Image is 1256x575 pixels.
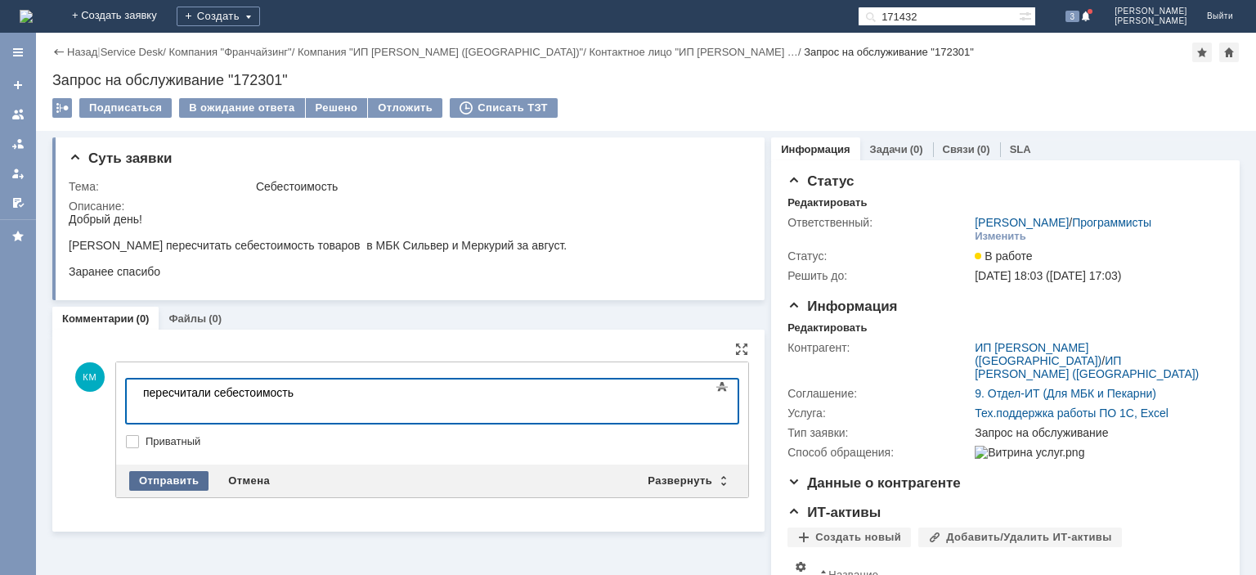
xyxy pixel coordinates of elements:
[168,312,206,325] a: Файлы
[975,230,1026,243] div: Изменить
[589,46,798,58] a: Контактное лицо "ИП [PERSON_NAME] …
[787,387,971,400] div: Соглашение:
[910,143,923,155] div: (0)
[1019,7,1035,23] span: Расширенный поиск
[589,46,804,58] div: /
[69,180,253,193] div: Тема:
[5,72,31,98] a: Создать заявку
[1115,7,1187,16] span: [PERSON_NAME]
[101,46,169,58] div: /
[975,216,1069,229] a: [PERSON_NAME]
[168,46,298,58] div: /
[977,143,990,155] div: (0)
[52,98,72,118] div: Работа с массовостью
[298,46,589,58] div: /
[137,312,150,325] div: (0)
[168,46,291,58] a: Компания "Франчайзинг"
[298,46,583,58] a: Компания "ИП [PERSON_NAME] ([GEOGRAPHIC_DATA])"
[787,407,971,420] div: Услуга:
[52,72,1240,88] div: Запрос на обслуживание "172301"
[209,312,222,325] div: (0)
[62,312,134,325] a: Комментарии
[97,45,100,57] div: |
[712,377,732,397] span: Показать панель инструментов
[67,46,97,58] a: Назад
[804,46,974,58] div: Запрос на обслуживание "172301"
[1065,11,1080,22] span: 3
[787,475,961,491] span: Данные о контрагенте
[787,446,971,459] div: Способ обращения:
[787,426,971,439] div: Тип заявки:
[794,560,807,573] span: Настройки
[75,362,105,392] span: КМ
[1010,143,1031,155] a: SLA
[975,407,1169,420] a: Тех.поддержка работы ПО 1С, Excel
[787,196,867,209] div: Редактировать
[787,173,854,189] span: Статус
[975,387,1156,400] a: 9. Отдел-ИТ (Для МБК и Пекарни)
[975,341,1215,380] div: /
[69,200,745,213] div: Описание:
[975,269,1121,282] span: [DATE] 18:03 ([DATE] 17:03)
[146,435,735,448] label: Приватный
[975,216,1151,229] div: /
[101,46,164,58] a: Service Desk
[1115,16,1187,26] span: [PERSON_NAME]
[787,505,881,520] span: ИТ-активы
[20,10,33,23] a: Перейти на домашнюю страницу
[975,426,1215,439] div: Запрос на обслуживание
[5,160,31,186] a: Мои заявки
[870,143,908,155] a: Задачи
[787,299,897,314] span: Информация
[975,446,1084,459] img: Витрина услуг.png
[781,143,850,155] a: Информация
[975,249,1032,263] span: В работе
[787,216,971,229] div: Ответственный:
[69,150,172,166] span: Суть заявки
[975,354,1199,380] a: ИП [PERSON_NAME] ([GEOGRAPHIC_DATA])
[5,190,31,216] a: Мои согласования
[787,269,971,282] div: Решить до:
[787,249,971,263] div: Статус:
[787,321,867,335] div: Редактировать
[1192,43,1212,62] div: Добавить в избранное
[943,143,975,155] a: Связи
[256,180,742,193] div: Себестоимость
[20,10,33,23] img: logo
[177,7,260,26] div: Создать
[787,341,971,354] div: Контрагент:
[5,131,31,157] a: Заявки в моей ответственности
[735,343,748,356] div: На всю страницу
[1219,43,1239,62] div: Сделать домашней страницей
[5,101,31,128] a: Заявки на командах
[975,341,1101,367] a: ИП [PERSON_NAME] ([GEOGRAPHIC_DATA])
[1072,216,1151,229] a: Программисты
